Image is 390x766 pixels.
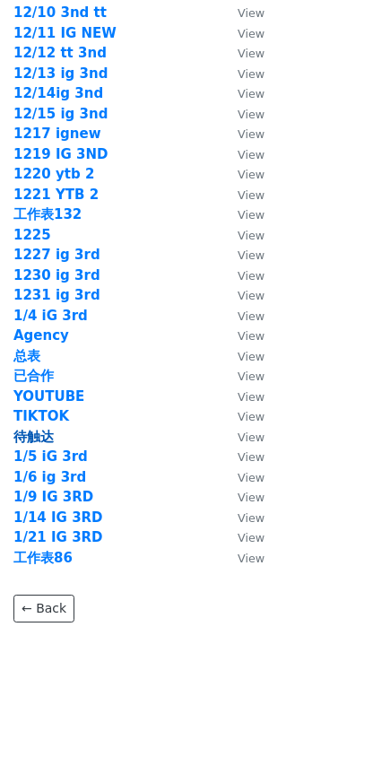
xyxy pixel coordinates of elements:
[220,388,264,405] a: View
[13,308,88,324] a: 1/4 iG 3rd
[238,27,264,40] small: View
[238,127,264,141] small: View
[220,529,264,545] a: View
[13,550,73,566] a: 工作表86
[220,126,264,142] a: View
[220,25,264,41] a: View
[220,166,264,182] a: View
[220,187,264,203] a: View
[13,227,51,243] a: 1225
[220,65,264,82] a: View
[220,489,264,505] a: View
[220,509,264,526] a: View
[238,350,264,363] small: View
[238,471,264,484] small: View
[238,450,264,464] small: View
[13,166,94,182] a: 1220 ytb 2
[238,87,264,100] small: View
[238,370,264,383] small: View
[13,85,103,101] strong: 12/14ig 3nd
[238,6,264,20] small: View
[13,489,93,505] a: 1/9 IG 3RD
[220,448,264,465] a: View
[13,146,108,162] a: 1219 IG 3ND
[13,469,86,485] a: 1/6 ig 3rd
[13,509,103,526] a: 1/14 IG 3RD
[220,408,264,424] a: View
[13,327,69,344] a: Agency
[238,269,264,283] small: View
[13,187,99,203] strong: 1221 YTB 2
[238,47,264,60] small: View
[13,267,100,283] a: 1230 ig 3rd
[220,429,264,445] a: View
[13,595,74,622] a: ← Back
[220,308,264,324] a: View
[13,529,103,545] a: 1/21 IG 3RD
[300,680,390,766] iframe: Chat Widget
[238,148,264,161] small: View
[13,287,100,303] a: 1231 ig 3rd
[238,431,264,444] small: View
[238,168,264,181] small: View
[13,448,88,465] a: 1/5 iG 3rd
[238,511,264,525] small: View
[220,247,264,263] a: View
[13,106,108,122] a: 12/15 ig 3nd
[13,247,100,263] a: 1227 ig 3rd
[238,552,264,565] small: View
[220,368,264,384] a: View
[238,188,264,202] small: View
[13,429,54,445] a: 待触达
[220,45,264,61] a: View
[13,126,101,142] a: 1217 ignew
[238,491,264,504] small: View
[238,67,264,81] small: View
[13,368,54,384] a: 已合作
[220,206,264,222] a: View
[220,469,264,485] a: View
[220,106,264,122] a: View
[220,550,264,566] a: View
[220,227,264,243] a: View
[13,45,107,61] a: 12/12 tt 3nd
[220,348,264,364] a: View
[13,388,84,405] a: YOUTUBE
[238,108,264,121] small: View
[238,410,264,423] small: View
[238,289,264,302] small: View
[220,146,264,162] a: View
[238,531,264,544] small: View
[238,309,264,323] small: View
[13,408,69,424] a: TIKTOK
[13,25,117,41] a: 12/11 IG NEW
[13,4,107,21] a: 12/10 3nd tt
[13,206,82,222] a: 工作表132
[13,65,108,82] a: 12/13 ig 3nd
[220,267,264,283] a: View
